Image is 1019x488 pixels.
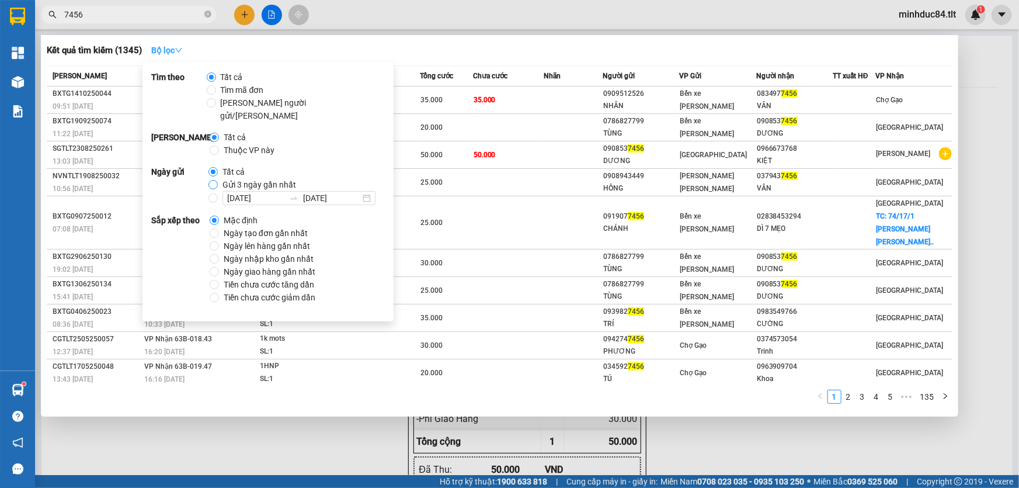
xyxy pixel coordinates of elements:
[603,88,679,100] div: 0909512526
[420,341,443,349] span: 30.000
[420,314,443,322] span: 35.000
[53,170,141,182] div: NVNTLT1908250032
[876,212,934,246] span: TC: 74/17/1 [PERSON_NAME] [PERSON_NAME]..
[628,144,644,153] span: 7456
[757,88,832,100] div: 083497
[827,390,841,404] li: 1
[757,115,832,127] div: 090853
[420,72,453,80] span: Tổng cước
[942,393,949,400] span: right
[144,320,185,328] span: 10:33 [DATE]
[303,192,360,205] input: Ngày kết thúc
[474,96,496,104] span: 35.000
[833,72,868,80] span: TT xuất HĐ
[680,307,734,328] span: Bến xe [PERSON_NAME]
[219,144,279,157] span: Thuộc VP này
[603,318,679,330] div: TRÍ
[603,143,679,155] div: 090853
[218,178,301,191] span: Gửi 3 ngày gần nhất
[53,251,141,263] div: BXTG2906250130
[53,210,141,223] div: BXTG0907250012
[219,214,262,227] span: Mặc định
[53,143,141,155] div: SGTLT2308250261
[876,314,943,322] span: [GEOGRAPHIC_DATA]
[53,333,141,345] div: CGTLT2505250057
[603,170,679,182] div: 0908943449
[680,89,734,110] span: Bến xe [PERSON_NAME]
[219,240,315,252] span: Ngày lên hàng gần nhất
[22,382,26,386] sup: 1
[219,278,319,291] span: Tiền chưa cước tăng dần
[876,96,903,104] span: Chợ Gạo
[884,390,897,403] a: 5
[260,360,347,373] div: 1HNP
[420,286,443,295] span: 25.000
[680,341,707,349] span: Chợ Gạo
[916,390,938,404] li: 135
[47,44,142,57] h3: Kết quả tìm kiếm ( 1345 )
[876,123,943,131] span: [GEOGRAPHIC_DATA]
[603,333,679,345] div: 094274
[757,345,832,358] div: Trinh
[175,46,183,54] span: down
[870,390,883,403] a: 4
[679,72,701,80] span: VP Gửi
[216,84,269,96] span: Tìm mã đơn
[12,384,24,396] img: warehouse-icon
[260,373,347,386] div: SL: 1
[53,102,93,110] span: 09:51 [DATE]
[603,290,679,303] div: TÙNG
[420,96,443,104] span: 35.000
[680,280,734,301] span: Bến xe [PERSON_NAME]
[544,72,561,80] span: Nhãn
[828,390,841,403] a: 1
[420,123,443,131] span: 20.000
[151,46,183,55] strong: Bộ lọc
[898,390,916,404] li: Next 5 Pages
[53,72,107,80] span: [PERSON_NAME]
[10,8,25,25] img: logo-vxr
[144,335,212,343] span: VP Nhận 63B-018.43
[628,335,644,343] span: 7456
[884,390,898,404] li: 5
[53,361,141,373] div: CGTLT1705250048
[680,252,734,274] span: Bến xe [PERSON_NAME]
[53,278,141,290] div: BXTG1306250134
[144,348,185,356] span: 16:20 [DATE]
[603,345,679,358] div: PHƯƠNG
[219,252,318,265] span: Ngày nhập kho gần nhất
[603,127,679,140] div: TÙNG
[938,390,952,404] li: Next Page
[756,72,794,80] span: Người nhận
[218,165,249,178] span: Tất cả
[473,72,507,80] span: Chưa cước
[53,88,141,100] div: BXTG1410250044
[216,71,248,84] span: Tất cả
[813,390,827,404] li: Previous Page
[757,318,832,330] div: CƯỜNG
[680,151,747,159] span: [GEOGRAPHIC_DATA]
[144,375,185,383] span: 16:16 [DATE]
[53,320,93,328] span: 08:36 [DATE]
[757,155,832,167] div: KIỆT
[781,117,798,125] span: 7456
[603,263,679,275] div: TÙNG
[680,172,734,193] span: [PERSON_NAME] [PERSON_NAME]
[12,105,24,117] img: solution-icon
[603,223,679,235] div: CHÁNH
[260,345,347,358] div: SL: 1
[757,100,832,112] div: VÂN
[227,192,284,205] input: Ngày bắt đầu
[628,307,644,316] span: 7456
[420,369,443,377] span: 20.000
[757,170,832,182] div: 037943
[876,199,943,207] span: [GEOGRAPHIC_DATA]
[216,96,380,122] span: [PERSON_NAME] người gửi/[PERSON_NAME]
[151,214,210,304] strong: Sắp xếp theo
[876,341,943,349] span: [GEOGRAPHIC_DATA]
[876,259,943,267] span: [GEOGRAPHIC_DATA]
[151,165,208,205] strong: Ngày gửi
[628,362,644,371] span: 7456
[219,265,320,278] span: Ngày giao hàng gần nhất
[757,182,832,195] div: VÂN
